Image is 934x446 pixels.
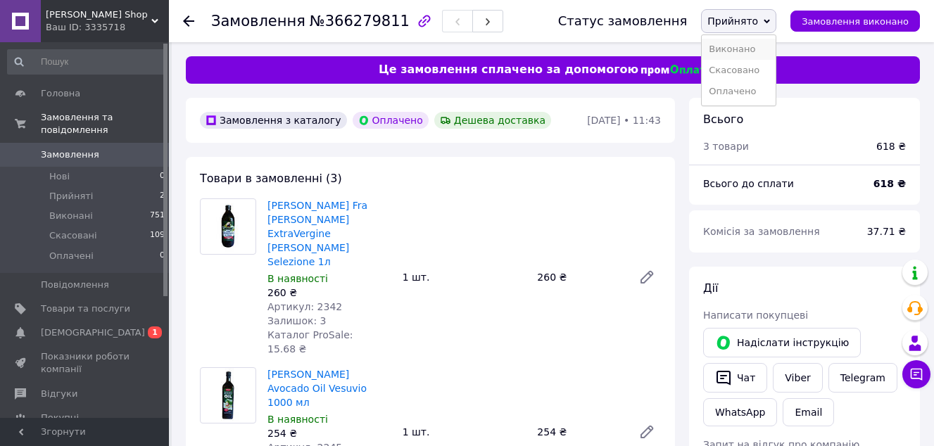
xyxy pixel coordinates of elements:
div: 260 ₴ [267,286,391,300]
span: В наявності [267,273,328,284]
span: Замовлення виконано [802,16,909,27]
div: 254 ₴ [531,422,627,442]
span: Дії [703,281,718,295]
span: Головна [41,87,80,100]
div: 1 шт. [397,267,532,287]
div: Статус замовлення [558,14,688,28]
span: Нові [49,170,70,183]
time: [DATE] • 11:43 [587,115,661,126]
img: Олія авокадо Avocado Oil Vesuvio 1000 мл [208,368,249,423]
div: Повернутися назад [183,14,194,28]
li: Скасовано [702,60,776,81]
span: №366279811 [310,13,410,30]
span: Каталог ProSale: 15.68 ₴ [267,329,353,355]
div: Дешева доставка [434,112,551,129]
span: Виконані [49,210,93,222]
span: Всього до сплати [703,178,794,189]
div: 254 ₴ [267,426,391,440]
div: Оплачено [353,112,429,129]
input: Пошук [7,49,166,75]
div: 618 ₴ [876,139,906,153]
a: Редагувати [633,263,661,291]
button: Email [783,398,834,426]
a: [PERSON_NAME] Avocado Oil Vesuvio 1000 мл [267,369,367,408]
div: 1 шт. [397,422,532,442]
a: Telegram [828,363,897,393]
span: Товари в замовленні (3) [200,172,342,185]
span: 109 [150,229,165,242]
div: Ваш ID: 3335718 [46,21,169,34]
a: WhatsApp [703,398,777,426]
span: 3 товари [703,141,749,152]
span: В наявності [267,414,328,425]
span: 751 [150,210,165,222]
span: Прийняті [49,190,93,203]
span: Paul Shop [46,8,151,21]
span: Всього [703,113,743,126]
span: Замовлення та повідомлення [41,111,169,136]
span: Це замовлення сплачено за допомогою [379,62,638,78]
li: Виконано [702,39,776,60]
span: Показники роботи компанії [41,350,130,376]
button: Чат з покупцем [902,360,930,388]
button: Замовлення виконано [790,11,920,32]
span: 37.71 ₴ [867,226,906,237]
img: Олія оливкова Fra Ulivo Olio ExtraVergine di Oliva Selezione 1л [208,199,249,254]
span: Написати покупцеві [703,310,808,321]
div: 260 ₴ [531,267,627,287]
span: Прийнято [707,15,758,27]
span: 2 [160,190,165,203]
span: Комісія за замовлення [703,226,820,237]
span: Скасовані [49,229,97,242]
span: [DEMOGRAPHIC_DATA] [41,326,145,339]
a: Редагувати [633,418,661,446]
span: Повідомлення [41,279,109,291]
a: [PERSON_NAME] Fra [PERSON_NAME] ExtraVergine [PERSON_NAME] Selezione 1л [267,200,367,267]
span: Замовлення [41,148,99,161]
span: Відгуки [41,388,77,400]
span: 1 [148,326,162,338]
button: Чат [703,363,767,393]
span: Артикул: 2342 [267,301,342,312]
span: Товари та послуги [41,302,130,315]
span: 0 [160,170,165,183]
li: Оплачено [702,81,776,102]
span: Покупці [41,412,79,424]
span: 0 [160,250,165,262]
a: Viber [773,363,822,393]
div: Замовлення з каталогу [200,112,347,129]
span: Замовлення [211,13,305,30]
span: Оплачені [49,250,94,262]
b: 618 ₴ [873,178,906,189]
span: Залишок: 3 [267,315,327,326]
button: Надіслати інструкцію [703,328,861,357]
